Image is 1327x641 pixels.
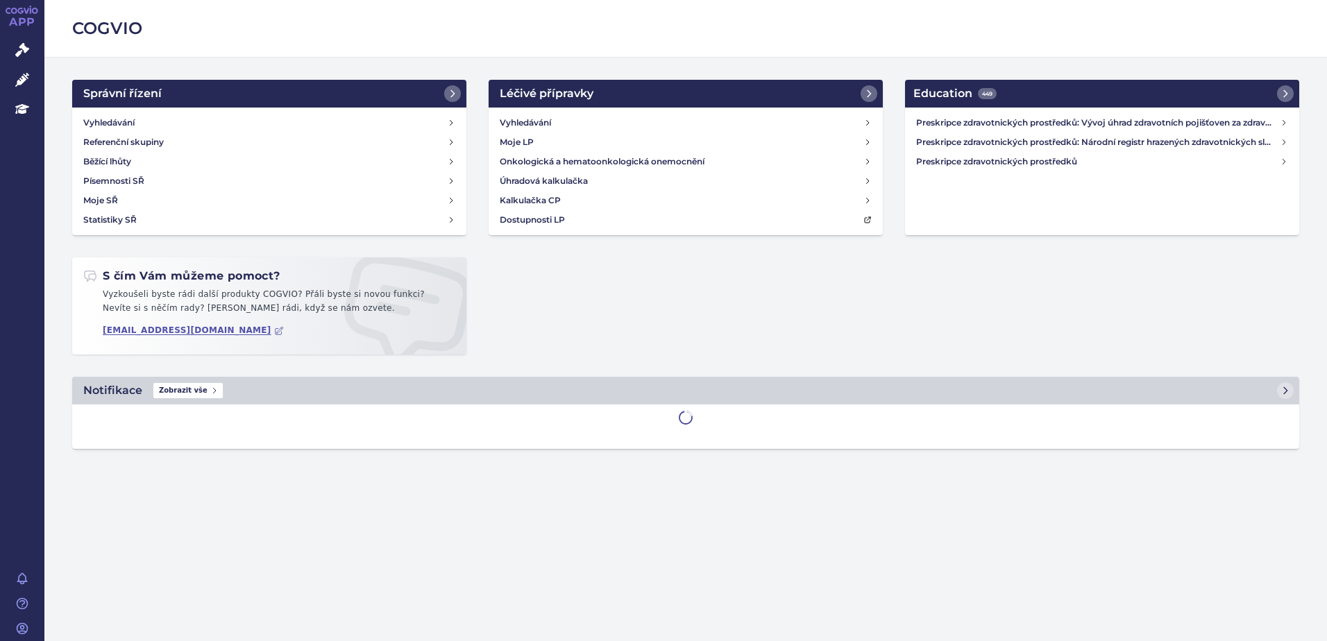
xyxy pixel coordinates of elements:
[83,382,142,399] h2: Notifikace
[494,133,877,152] a: Moje LP
[911,113,1294,133] a: Preskripce zdravotnických prostředků: Vývoj úhrad zdravotních pojišťoven za zdravotnické prostředky
[500,85,593,102] h2: Léčivé přípravky
[500,135,534,149] h4: Moje LP
[494,152,877,171] a: Onkologická a hematoonkologická onemocnění
[78,152,461,171] a: Běžící lhůty
[500,116,551,130] h4: Vyhledávání
[72,17,1299,40] h2: COGVIO
[83,174,144,188] h4: Písemnosti SŘ
[153,383,223,398] span: Zobrazit vše
[494,191,877,210] a: Kalkulačka CP
[500,155,704,169] h4: Onkologická a hematoonkologická onemocnění
[494,113,877,133] a: Vyhledávání
[78,210,461,230] a: Statistiky SŘ
[911,152,1294,171] a: Preskripce zdravotnických prostředků
[494,210,877,230] a: Dostupnosti LP
[72,80,466,108] a: Správní řízení
[72,377,1299,404] a: NotifikaceZobrazit vše
[494,171,877,191] a: Úhradová kalkulačka
[83,268,280,284] h2: S čím Vám můžeme pomoct?
[911,133,1294,152] a: Preskripce zdravotnických prostředků: Národní registr hrazených zdravotnických služeb (NRHZS)
[83,85,162,102] h2: Správní řízení
[78,171,461,191] a: Písemnosti SŘ
[83,213,137,227] h4: Statistiky SŘ
[913,85,997,102] h2: Education
[978,88,997,99] span: 449
[78,133,461,152] a: Referenční skupiny
[78,191,461,210] a: Moje SŘ
[83,135,164,149] h4: Referenční skupiny
[83,116,135,130] h4: Vyhledávání
[500,213,565,227] h4: Dostupnosti LP
[500,194,561,207] h4: Kalkulačka CP
[500,174,588,188] h4: Úhradová kalkulačka
[83,194,118,207] h4: Moje SŘ
[916,116,1280,130] h4: Preskripce zdravotnických prostředků: Vývoj úhrad zdravotních pojišťoven za zdravotnické prostředky
[83,288,455,320] p: Vyzkoušeli byste rádi další produkty COGVIO? Přáli byste si novou funkci? Nevíte si s něčím rady?...
[905,80,1299,108] a: Education449
[83,155,131,169] h4: Běžící lhůty
[78,113,461,133] a: Vyhledávání
[489,80,883,108] a: Léčivé přípravky
[916,155,1280,169] h4: Preskripce zdravotnických prostředků
[916,135,1280,149] h4: Preskripce zdravotnických prostředků: Národní registr hrazených zdravotnických služeb (NRHZS)
[103,325,284,336] a: [EMAIL_ADDRESS][DOMAIN_NAME]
